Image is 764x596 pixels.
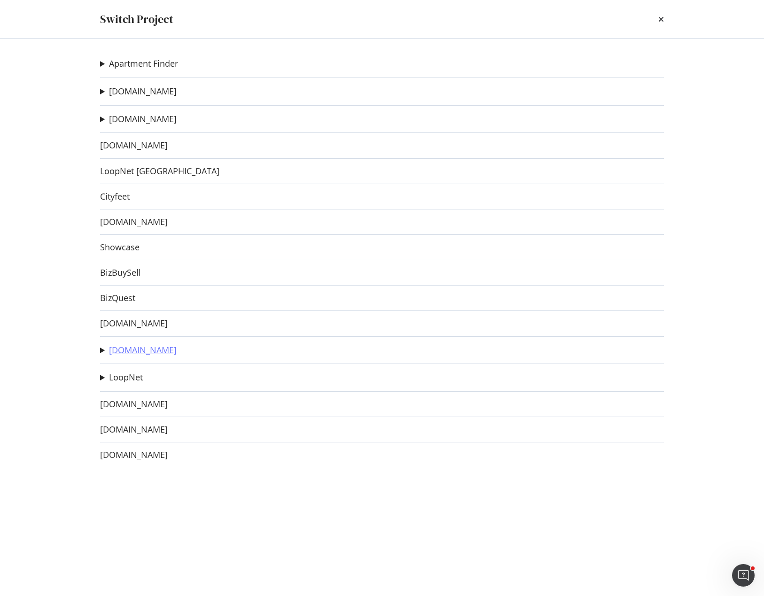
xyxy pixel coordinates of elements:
[100,166,219,176] a: LoopNet [GEOGRAPHIC_DATA]
[732,564,755,587] iframe: Intercom live chat
[100,425,168,434] a: [DOMAIN_NAME]
[658,11,664,27] div: times
[100,113,177,125] summary: [DOMAIN_NAME]
[100,344,177,356] summary: [DOMAIN_NAME]
[100,293,135,303] a: BizQuest
[100,85,177,98] summary: [DOMAIN_NAME]
[100,318,168,328] a: [DOMAIN_NAME]
[109,345,177,355] a: [DOMAIN_NAME]
[100,450,168,460] a: [DOMAIN_NAME]
[109,86,177,96] a: [DOMAIN_NAME]
[100,58,178,70] summary: Apartment Finder
[109,59,178,69] a: Apartment Finder
[100,11,173,27] div: Switch Project
[100,140,168,150] a: [DOMAIN_NAME]
[100,399,168,409] a: [DOMAIN_NAME]
[100,372,143,384] summary: LoopNet
[100,192,130,201] a: Cityfeet
[109,114,177,124] a: [DOMAIN_NAME]
[100,242,140,252] a: Showcase
[100,217,168,227] a: [DOMAIN_NAME]
[109,372,143,382] a: LoopNet
[100,268,141,278] a: BizBuySell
